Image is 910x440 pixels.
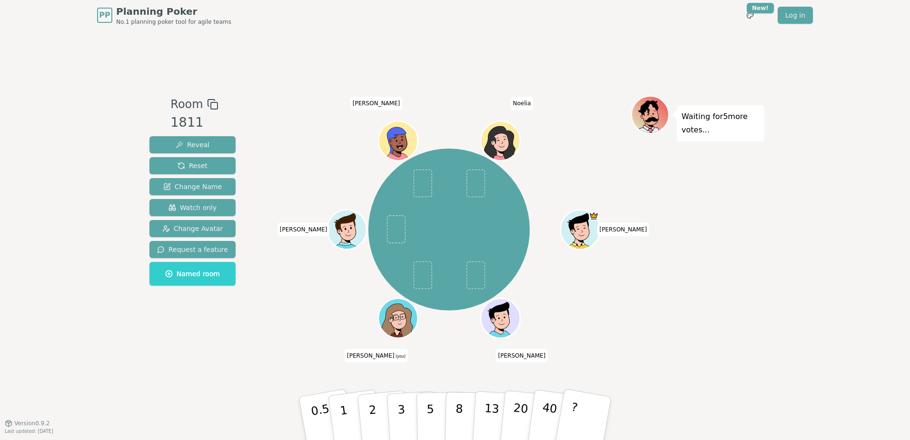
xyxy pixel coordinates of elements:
[168,203,217,212] span: Watch only
[97,5,231,26] a: PPPlanning PokerNo.1 planning poker tool for agile teams
[149,136,236,153] button: Reveal
[14,420,50,427] span: Version 0.9.2
[149,157,236,174] button: Reset
[589,211,599,221] span: Lukas is the host
[99,10,110,21] span: PP
[395,354,406,359] span: (you)
[178,161,208,170] span: Reset
[149,199,236,216] button: Watch only
[116,5,231,18] span: Planning Poker
[149,262,236,286] button: Named room
[277,223,330,236] span: Click to change your name
[149,241,236,258] button: Request a feature
[597,223,649,236] span: Click to change your name
[162,224,223,233] span: Change Avatar
[163,182,222,191] span: Change Name
[165,269,220,279] span: Named room
[682,110,760,137] p: Waiting for 5 more votes...
[747,3,774,13] div: New!
[176,140,209,150] span: Reveal
[778,7,813,24] a: Log in
[379,300,416,337] button: Click to change your avatar
[5,420,50,427] button: Version0.9.2
[350,97,403,110] span: Click to change your name
[742,7,759,24] button: New!
[116,18,231,26] span: No.1 planning poker tool for agile teams
[170,96,203,113] span: Room
[496,349,548,362] span: Click to change your name
[157,245,228,254] span: Request a feature
[511,97,534,110] span: Click to change your name
[149,220,236,237] button: Change Avatar
[149,178,236,195] button: Change Name
[345,349,408,362] span: Click to change your name
[5,429,53,434] span: Last updated: [DATE]
[170,113,218,132] div: 1811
